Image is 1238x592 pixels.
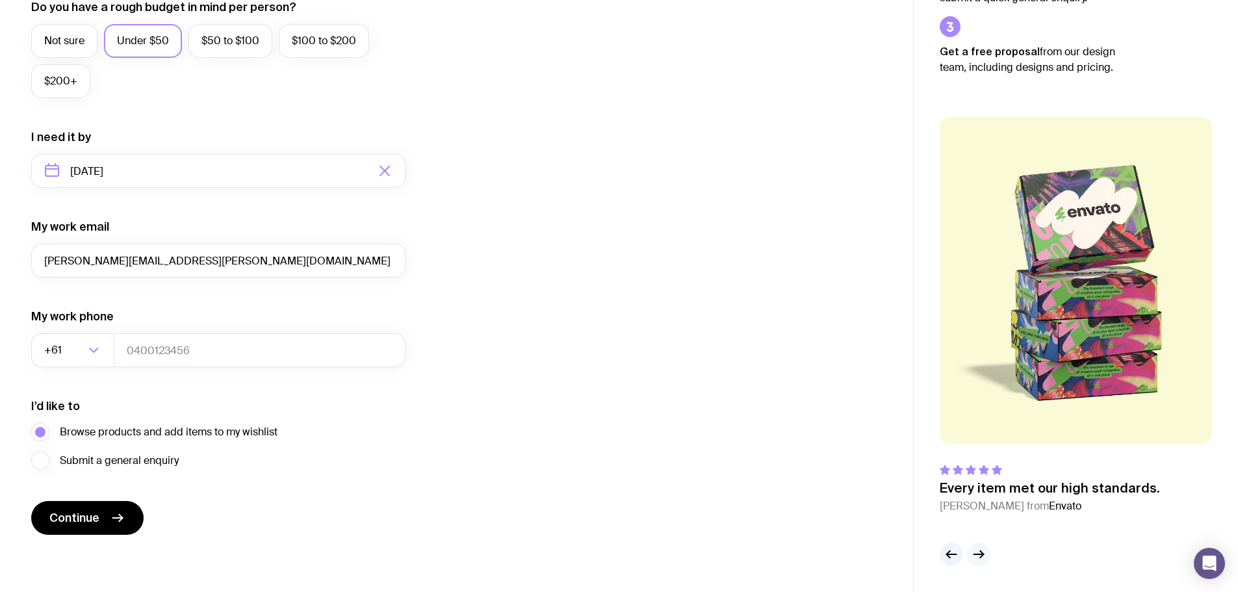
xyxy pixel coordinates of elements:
[940,480,1160,496] p: Every item met our high standards.
[31,64,90,98] label: $200+
[31,333,114,367] div: Search for option
[940,498,1160,514] cite: [PERSON_NAME] from
[31,129,91,145] label: I need it by
[940,45,1040,57] strong: Get a free proposal
[188,24,272,58] label: $50 to $100
[1049,499,1081,513] span: Envato
[31,309,114,324] label: My work phone
[279,24,369,58] label: $100 to $200
[104,24,182,58] label: Under $50
[31,24,97,58] label: Not sure
[31,244,406,277] input: you@email.com
[31,501,144,535] button: Continue
[60,453,179,469] span: Submit a general enquiry
[31,154,406,188] input: Select a target date
[31,219,109,235] label: My work email
[31,398,80,414] label: I’d like to
[44,333,64,367] span: +61
[60,424,277,440] span: Browse products and add items to my wishlist
[1194,548,1225,579] div: Open Intercom Messenger
[49,510,99,526] span: Continue
[114,333,406,367] input: 0400123456
[940,44,1135,75] p: from our design team, including designs and pricing.
[64,333,84,367] input: Search for option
